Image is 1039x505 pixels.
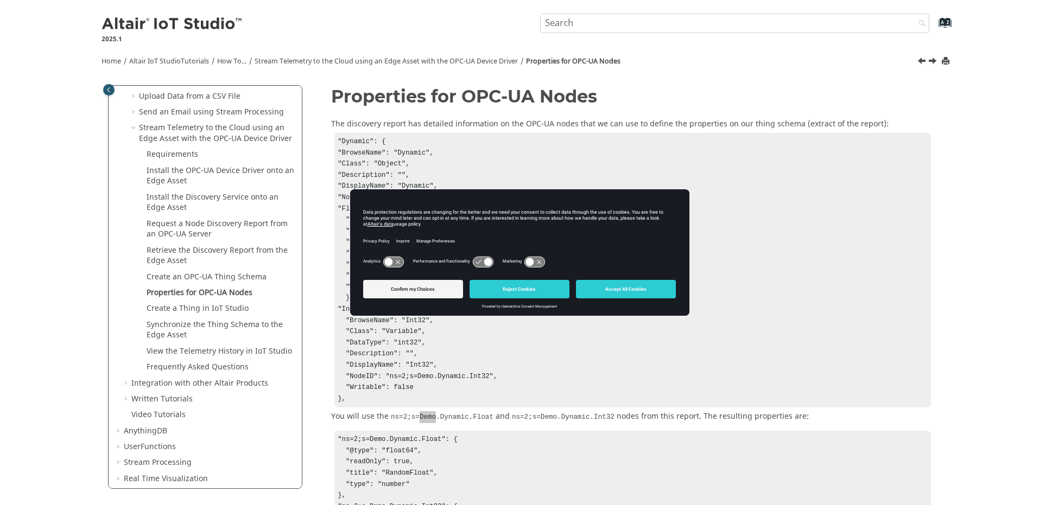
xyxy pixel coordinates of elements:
a: Next topic: Create a Thing in IoT Studio [929,56,938,69]
a: Requirements [147,149,198,160]
span: Expand Written Tutorials [123,394,131,405]
code: ns=2;s=Demo.Dynamic.Float [389,412,496,422]
span: Expand Upload Data from a CSV File [130,91,139,102]
a: Send an Email using Stream Processing [139,106,284,118]
a: Retrieve the Discovery Report from the Edge Asset [147,245,288,267]
span: Expand Stream Processing [115,457,124,468]
a: AnythingDB [124,425,167,437]
button: Search [904,14,935,35]
span: Expand AnythingDB [115,426,124,437]
span: Expand Real Time Visualization [115,474,124,484]
a: Create an OPC-UA Thing Schema [147,271,267,283]
button: Toggle publishing table of content [103,84,115,95]
a: Previous topic: Create an OPC-UA Thing Schema [918,56,927,69]
a: Stream Telemetry to the Cloud using an Edge Asset with the OPC-UA Device Driver [139,122,292,144]
a: Go to index terms page [921,22,946,34]
a: Synchronize the Thing Schema to the Edge Asset [147,319,283,341]
a: Home [102,56,121,66]
span: Altair IoT Studio [129,56,181,66]
a: Install the OPC-UA Device Driver onto an Edge Asset [147,165,294,187]
a: Frequently Asked Questions [147,361,249,373]
a: Video Tutorials [131,409,186,420]
a: Stream Telemetry to the Cloud using an Edge Asset with the OPC-UA Device Driver [255,56,518,66]
input: Search query [540,14,930,33]
a: Integration with other Altair Products [131,378,268,389]
a: Real Time Visualization [124,473,208,484]
p: 2025.1 [102,34,244,44]
img: Altair IoT Studio [102,16,244,33]
span: Expand UserFunctions [115,442,124,452]
span: Expand Integration with other Altair Products [123,378,131,389]
span: Collapse Stream Telemetry to the Cloud using an Edge Asset with the OPC-UA Device Driver [130,123,139,133]
a: Stream Processing [124,457,192,468]
a: View the Telemetry History in IoT Studio [147,346,292,357]
a: Written Tutorials [131,393,193,405]
p: You will use the and nodes from this report. The resulting properties are: [331,411,931,423]
code: ns=2;s=Demo.Dynamic.Int32 [510,412,617,422]
a: Create a Thing in IoT Studio [147,303,249,314]
a: Install the Discovery Service onto an Edge Asset [147,191,278,214]
a: UserFunctions [124,441,176,452]
a: How To... [217,56,246,66]
div: The discovery report has detailed information on the OPC-UA nodes that we can use to define the p... [331,119,931,407]
a: Properties for OPC-UA Nodes [147,287,252,298]
a: Upload Data from a CSV File [139,91,240,102]
a: Altair IoT StudioTutorials [129,56,209,66]
code: "Dynamic": { "BrowseName": "Dynamic", "Class": "Object", "Description": "", "DisplayName": "Dynam... [338,138,501,402]
button: Print this page [942,54,951,69]
nav: Tools [85,47,954,72]
h1: Properties for OPC-UA Nodes [331,87,931,106]
span: Functions [141,441,176,452]
a: Request a Node Discovery Report from an OPC-UA Server [147,218,288,240]
a: Properties for OPC-UA Nodes [526,56,620,66]
span: Expand Send an Email using Stream Processing [130,107,139,118]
